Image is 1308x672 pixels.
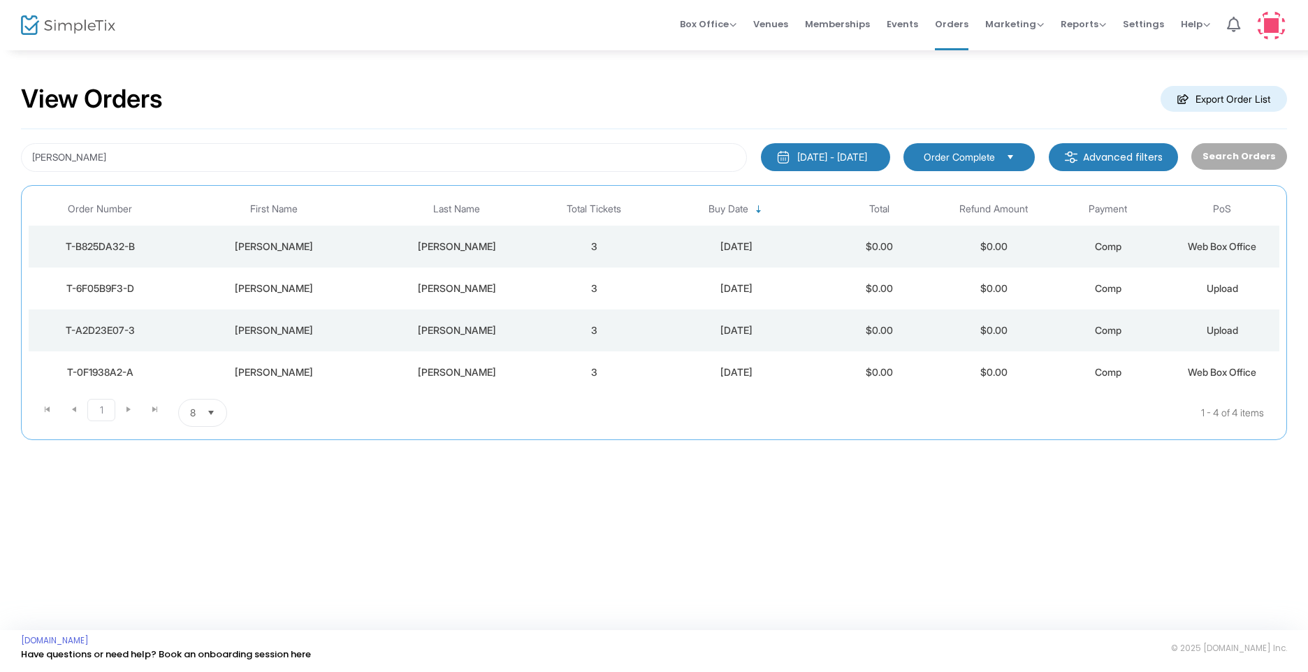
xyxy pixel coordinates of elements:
[822,193,936,226] th: Total
[924,150,995,164] span: Order Complete
[1089,203,1127,215] span: Payment
[655,365,819,379] div: 9/9/2025
[708,203,748,215] span: Buy Date
[822,268,936,309] td: $0.00
[537,268,651,309] td: 3
[381,282,534,295] div: Axelrod
[887,6,918,42] span: Events
[68,203,132,215] span: Order Number
[29,193,1279,393] div: Data table
[937,226,1051,268] td: $0.00
[1001,149,1020,165] button: Select
[753,204,764,215] span: Sortable
[175,240,373,254] div: Rachel
[1049,143,1178,171] m-button: Advanced filters
[1188,366,1256,378] span: Web Box Office
[381,365,534,379] div: Axelrod
[21,648,311,661] a: Have questions or need help? Book an onboarding session here
[190,406,196,420] span: 8
[32,240,168,254] div: T-B825DA32-B
[655,282,819,295] div: 9/10/2025
[175,282,373,295] div: Robert
[1123,6,1164,42] span: Settings
[776,150,790,164] img: monthly
[21,635,89,646] a: [DOMAIN_NAME]
[32,282,168,295] div: T-6F05B9F3-D
[537,193,651,226] th: Total Tickets
[797,150,867,164] div: [DATE] - [DATE]
[433,203,480,215] span: Last Name
[1207,324,1238,336] span: Upload
[366,399,1264,427] kendo-pager-info: 1 - 4 of 4 items
[1061,17,1106,31] span: Reports
[822,309,936,351] td: $0.00
[935,6,968,42] span: Orders
[1161,86,1287,112] m-button: Export Order List
[1095,282,1121,294] span: Comp
[381,240,534,254] div: Axelrod
[1171,643,1287,654] span: © 2025 [DOMAIN_NAME] Inc.
[937,268,1051,309] td: $0.00
[32,323,168,337] div: T-A2D23E07-3
[1095,240,1121,252] span: Comp
[201,400,221,426] button: Select
[1188,240,1256,252] span: Web Box Office
[87,399,115,421] span: Page 1
[175,365,373,379] div: Rachel
[761,143,890,171] button: [DATE] - [DATE]
[655,323,819,337] div: 9/10/2025
[937,193,1051,226] th: Refund Amount
[822,226,936,268] td: $0.00
[1213,203,1231,215] span: PoS
[937,309,1051,351] td: $0.00
[753,6,788,42] span: Venues
[32,365,168,379] div: T-0F1938A2-A
[985,17,1044,31] span: Marketing
[1207,282,1238,294] span: Upload
[537,309,651,351] td: 3
[21,84,163,115] h2: View Orders
[680,17,736,31] span: Box Office
[655,240,819,254] div: 9/17/2025
[537,226,651,268] td: 3
[21,143,747,172] input: Search by name, email, phone, order number, ip address, or last 4 digits of card
[937,351,1051,393] td: $0.00
[250,203,298,215] span: First Name
[805,6,870,42] span: Memberships
[537,351,651,393] td: 3
[1064,150,1078,164] img: filter
[381,323,534,337] div: Axelrod
[822,351,936,393] td: $0.00
[1095,366,1121,378] span: Comp
[1095,324,1121,336] span: Comp
[175,323,373,337] div: Robert
[1181,17,1210,31] span: Help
